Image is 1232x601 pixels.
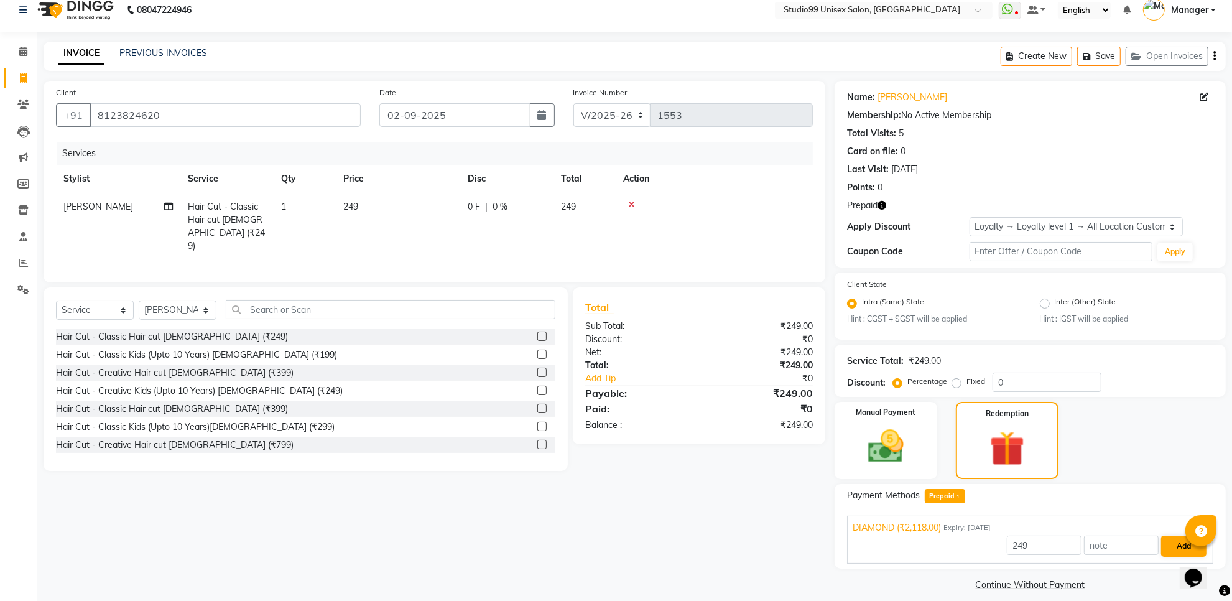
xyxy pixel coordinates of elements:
th: Total [553,165,616,193]
small: Hint : CGST + SGST will be applied [847,314,1021,325]
span: 0 F [468,200,480,213]
span: DIAMOND (₹2,118.00) [853,521,941,534]
div: Service Total: [847,355,904,368]
div: Apply Discount [847,220,969,233]
th: Stylist [56,165,180,193]
div: Last Visit: [847,163,889,176]
div: Hair Cut - Classic Hair cut [DEMOGRAPHIC_DATA] (₹249) [56,330,288,343]
span: 249 [561,201,576,212]
input: Search or Scan [226,300,555,319]
div: Total: [576,359,699,372]
div: Hair Cut - Classic Kids (Upto 10 Years)[DEMOGRAPHIC_DATA] (₹299) [56,421,335,434]
small: Hint : IGST will be applied [1040,314,1213,325]
a: Add Tip [576,372,720,385]
div: Hair Cut - Creative Hair cut [DEMOGRAPHIC_DATA] (₹799) [56,439,294,452]
div: Hair Cut - Classic Kids (Upto 10 Years) [DEMOGRAPHIC_DATA] (₹199) [56,348,337,361]
div: ₹249.00 [699,346,822,359]
span: | [485,200,488,213]
label: Inter (Other) State [1055,296,1116,311]
th: Price [336,165,460,193]
label: Invoice Number [573,87,628,98]
div: No Active Membership [847,109,1213,122]
span: Total [585,301,614,314]
div: Coupon Code [847,245,969,258]
div: [DATE] [891,163,918,176]
div: Hair Cut - Creative Hair cut [DEMOGRAPHIC_DATA] (₹399) [56,366,294,380]
div: Paid: [576,401,699,416]
label: Client [56,87,76,98]
button: +91 [56,103,91,127]
div: ₹249.00 [699,320,822,333]
div: 5 [899,127,904,140]
span: 1 [955,493,961,501]
span: Manager [1171,4,1208,17]
span: [PERSON_NAME] [63,201,133,212]
div: Membership: [847,109,901,122]
span: 1 [281,201,286,212]
a: [PERSON_NAME] [878,91,947,104]
label: Fixed [966,376,985,387]
div: ₹0 [720,372,822,385]
button: Open Invoices [1126,47,1208,66]
div: ₹0 [699,333,822,346]
span: Payment Methods [847,489,920,502]
div: Card on file: [847,145,898,158]
div: ₹249.00 [699,419,822,432]
label: Percentage [907,376,947,387]
iframe: chat widget [1180,551,1220,589]
a: INVOICE [58,42,104,65]
div: ₹249.00 [699,359,822,372]
label: Redemption [986,408,1029,419]
div: Payable: [576,386,699,401]
span: 0 % [493,200,507,213]
div: 0 [901,145,905,158]
div: Points: [847,181,875,194]
span: Prepaid [847,199,878,212]
div: Sub Total: [576,320,699,333]
div: Net: [576,346,699,359]
img: _gift.svg [979,427,1035,470]
label: Date [379,87,396,98]
a: Continue Without Payment [837,579,1223,592]
input: Amount [1007,536,1081,555]
div: 0 [878,181,882,194]
button: Add [1161,536,1207,557]
div: ₹249.00 [699,386,822,401]
input: Enter Offer / Coupon Code [970,242,1152,261]
th: Qty [274,165,336,193]
div: Discount: [847,376,886,389]
div: ₹249.00 [909,355,941,368]
div: Total Visits: [847,127,896,140]
th: Service [180,165,274,193]
span: Prepaid [925,489,965,503]
th: Action [616,165,813,193]
div: Balance : [576,419,699,432]
div: Services [57,142,822,165]
button: Save [1077,47,1121,66]
input: Search by Name/Mobile/Email/Code [90,103,361,127]
button: Apply [1157,243,1193,261]
span: Hair Cut - Classic Hair cut [DEMOGRAPHIC_DATA] (₹249) [188,201,265,251]
img: _cash.svg [857,426,915,467]
button: Create New [1001,47,1072,66]
div: Hair Cut - Creative Kids (Upto 10 Years) [DEMOGRAPHIC_DATA] (₹249) [56,384,343,398]
label: Client State [847,279,887,290]
a: PREVIOUS INVOICES [119,47,207,58]
span: Expiry: [DATE] [943,523,991,533]
label: Manual Payment [856,407,916,418]
label: Intra (Same) State [862,296,924,311]
div: Hair Cut - Classic Hair cut [DEMOGRAPHIC_DATA] (₹399) [56,403,288,416]
span: 249 [343,201,358,212]
div: ₹0 [699,401,822,416]
input: note [1084,536,1159,555]
th: Disc [460,165,553,193]
div: Discount: [576,333,699,346]
div: Name: [847,91,875,104]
